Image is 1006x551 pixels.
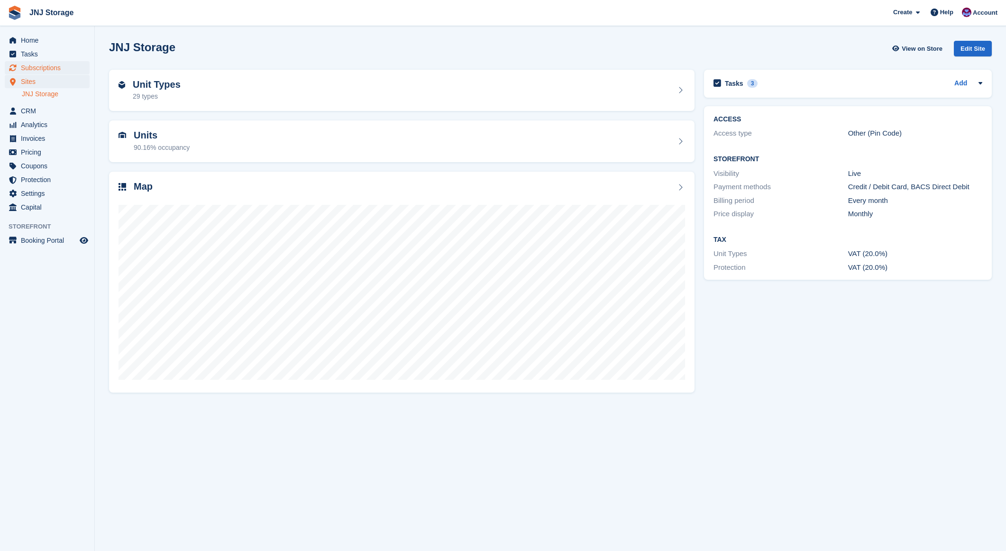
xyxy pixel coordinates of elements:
[848,182,983,193] div: Credit / Debit Card, BACS Direct Debit
[22,90,90,99] a: JNJ Storage
[848,209,983,220] div: Monthly
[973,8,997,18] span: Account
[21,104,78,118] span: CRM
[5,34,90,47] a: menu
[713,156,982,163] h2: Storefront
[21,234,78,247] span: Booking Portal
[21,47,78,61] span: Tasks
[713,195,848,206] div: Billing period
[21,61,78,74] span: Subscriptions
[21,118,78,131] span: Analytics
[21,132,78,145] span: Invoices
[5,173,90,186] a: menu
[725,79,743,88] h2: Tasks
[891,41,946,56] a: View on Store
[119,183,126,191] img: map-icn-33ee37083ee616e46c38cad1a60f524a97daa1e2b2c8c0bc3eb3415660979fc1.svg
[5,61,90,74] a: menu
[133,79,181,90] h2: Unit Types
[747,79,758,88] div: 3
[21,34,78,47] span: Home
[713,248,848,259] div: Unit Types
[109,172,695,393] a: Map
[21,187,78,200] span: Settings
[5,118,90,131] a: menu
[21,173,78,186] span: Protection
[109,70,695,111] a: Unit Types 29 types
[5,159,90,173] a: menu
[962,8,971,17] img: Jonathan Scrase
[5,132,90,145] a: menu
[134,181,153,192] h2: Map
[5,234,90,247] a: menu
[713,236,982,244] h2: Tax
[5,75,90,88] a: menu
[713,182,848,193] div: Payment methods
[5,146,90,159] a: menu
[5,187,90,200] a: menu
[848,248,983,259] div: VAT (20.0%)
[109,120,695,162] a: Units 90.16% occupancy
[5,47,90,61] a: menu
[119,132,126,138] img: unit-icn-7be61d7bf1b0ce9d3e12c5938cc71ed9869f7b940bace4675aadf7bd6d80202e.svg
[8,6,22,20] img: stora-icon-8386f47178a22dfd0bd8f6a31ec36ba5ce8667c1dd55bd0f319d3a0aa187defe.svg
[848,128,983,139] div: Other (Pin Code)
[21,201,78,214] span: Capital
[902,44,942,54] span: View on Store
[78,235,90,246] a: Preview store
[713,209,848,220] div: Price display
[21,75,78,88] span: Sites
[5,201,90,214] a: menu
[848,262,983,273] div: VAT (20.0%)
[134,130,190,141] h2: Units
[893,8,912,17] span: Create
[134,143,190,153] div: 90.16% occupancy
[9,222,94,231] span: Storefront
[848,195,983,206] div: Every month
[713,116,982,123] h2: ACCESS
[119,81,125,89] img: unit-type-icn-2b2737a686de81e16bb02015468b77c625bbabd49415b5ef34ead5e3b44a266d.svg
[713,262,848,273] div: Protection
[5,104,90,118] a: menu
[954,78,967,89] a: Add
[954,41,992,56] div: Edit Site
[848,168,983,179] div: Live
[26,5,77,20] a: JNJ Storage
[21,159,78,173] span: Coupons
[133,92,181,101] div: 29 types
[954,41,992,60] a: Edit Site
[713,128,848,139] div: Access type
[940,8,953,17] span: Help
[21,146,78,159] span: Pricing
[109,41,175,54] h2: JNJ Storage
[713,168,848,179] div: Visibility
